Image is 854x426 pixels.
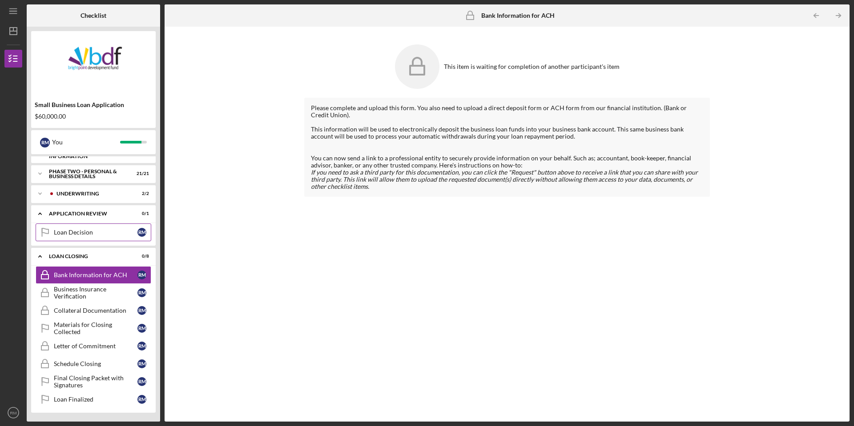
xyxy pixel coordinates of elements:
div: Loan Decision [54,229,137,236]
div: 0 / 8 [133,254,149,259]
div: R M [137,228,146,237]
a: Bank Information for ACHRM [36,266,151,284]
div: R M [137,395,146,404]
div: Application Review [49,211,127,216]
div: 0 / 1 [133,211,149,216]
div: You [52,135,120,150]
a: Loan FinalizedRM [36,390,151,408]
a: Materials for Closing CollectedRM [36,319,151,337]
div: ​ [311,169,703,190]
div: Loan Closing [49,254,127,259]
em: If you need to ask a third party for this documentation, you can click the "Request" button above... [311,168,698,190]
div: Bank Information for ACH [54,271,137,279]
div: $60,000.00 [35,113,152,120]
div: 2 / 2 [133,191,149,196]
button: RM [4,404,22,422]
b: Bank Information for ACH [481,12,555,19]
img: Product logo [31,36,156,89]
div: R M [40,138,50,147]
div: R M [137,271,146,279]
div: You can now send a link to a professional entity to securely provide information on your behalf. ... [311,155,703,169]
b: Checklist [81,12,106,19]
div: R M [137,342,146,350]
div: Underwriting [56,191,127,196]
a: Final Closing Packet with SignaturesRM [36,373,151,390]
a: Letter of CommitmentRM [36,337,151,355]
div: R M [137,324,146,333]
div: 21 / 21 [133,171,149,176]
div: Small Business Loan Application [35,101,152,108]
div: Schedule Closing [54,360,137,367]
a: Loan DecisionRM [36,223,151,241]
div: Business Insurance Verification [54,286,137,300]
div: This information will be used to electronically deposit the business loan funds into your busines... [311,126,703,140]
div: Final Closing Packet with Signatures [54,374,137,389]
div: This item is waiting for completion of another participant's item [444,63,620,70]
div: Materials for Closing Collected [54,321,137,335]
div: R M [137,359,146,368]
div: Letter of Commitment [54,342,137,350]
a: Collateral DocumentationRM [36,302,151,319]
div: Loan Finalized [54,396,137,403]
div: R M [137,306,146,315]
div: R M [137,377,146,386]
div: PHASE TWO - PERSONAL & BUSINESS DETAILS [49,169,127,179]
text: RM [10,410,17,415]
div: R M [137,288,146,297]
a: Business Insurance VerificationRM [36,284,151,302]
div: Please complete and upload this form. You also need to upload a direct deposit form or ACH form f... [311,104,703,119]
div: Collateral Documentation [54,307,137,314]
a: Schedule ClosingRM [36,355,151,373]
